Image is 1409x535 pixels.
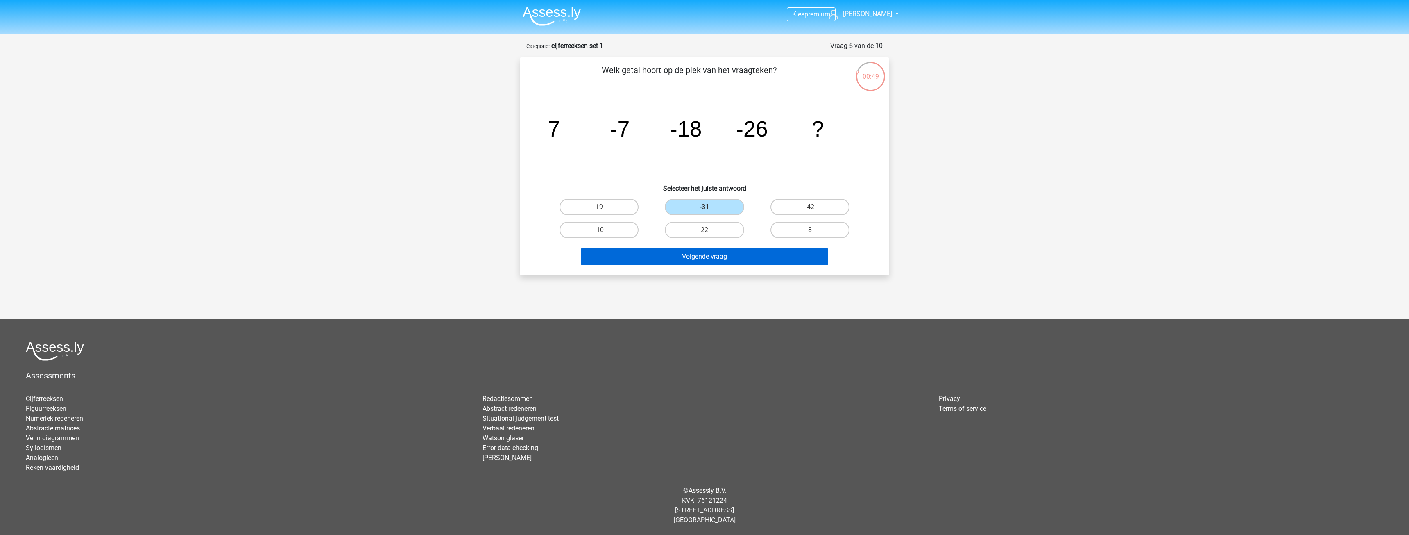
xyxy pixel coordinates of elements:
[560,222,639,238] label: -10
[26,414,83,422] a: Numeriek redeneren
[804,10,830,18] span: premium
[26,424,80,432] a: Abstracte matrices
[483,405,537,412] a: Abstract redeneren
[939,405,986,412] a: Terms of service
[770,199,849,215] label: -42
[26,341,84,361] img: Assessly logo
[830,41,883,51] div: Vraag 5 van de 10
[560,199,639,215] label: 19
[523,7,581,26] img: Assessly
[670,116,702,141] tspan: -18
[665,222,744,238] label: 22
[26,464,79,471] a: Reken vaardigheid
[483,414,559,422] a: Situational judgement test
[483,395,533,403] a: Redactiesommen
[610,116,630,141] tspan: -7
[26,371,1383,380] h5: Assessments
[812,116,824,141] tspan: ?
[939,395,960,403] a: Privacy
[665,199,744,215] label: -31
[483,424,535,432] a: Verbaal redeneren
[26,405,66,412] a: Figuurreeksen
[843,10,892,18] span: [PERSON_NAME]
[26,434,79,442] a: Venn diagrammen
[26,444,61,452] a: Syllogismen
[483,434,524,442] a: Watson glaser
[26,395,63,403] a: Cijferreeksen
[26,454,58,462] a: Analogieen
[526,43,550,49] small: Categorie:
[533,64,845,89] p: Welk getal hoort op de plek van het vraagteken?
[551,42,603,50] strong: cijferreeksen set 1
[787,9,835,20] a: Kiespremium
[483,444,538,452] a: Error data checking
[581,248,829,265] button: Volgende vraag
[792,10,804,18] span: Kies
[548,116,560,141] tspan: 7
[855,61,886,82] div: 00:49
[736,116,768,141] tspan: -26
[20,479,1389,532] div: © KVK: 76121224 [STREET_ADDRESS] [GEOGRAPHIC_DATA]
[483,454,532,462] a: [PERSON_NAME]
[826,9,893,19] a: [PERSON_NAME]
[689,487,726,494] a: Assessly B.V.
[533,178,876,192] h6: Selecteer het juiste antwoord
[770,222,849,238] label: 8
